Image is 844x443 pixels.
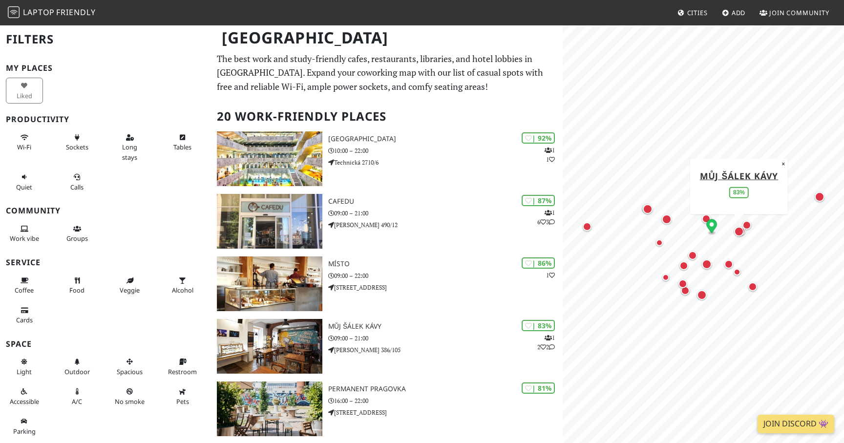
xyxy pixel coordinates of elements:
h3: Community [6,206,205,215]
button: Food [59,273,96,298]
img: LaptopFriendly [8,6,20,18]
span: Pet friendly [176,397,189,406]
a: Permanent Pragovka | 81% Permanent Pragovka 16:00 – 22:00 [STREET_ADDRESS] [211,381,563,436]
h3: [GEOGRAPHIC_DATA] [328,135,563,143]
img: Místo [217,256,322,311]
a: Add [718,4,750,21]
div: 83% [729,187,749,198]
div: Map marker [746,280,759,293]
button: Alcohol [164,273,201,298]
div: Map marker [654,237,665,249]
div: Map marker [676,277,689,290]
span: Video/audio calls [70,183,84,191]
p: [PERSON_NAME] 490/12 [328,220,563,230]
p: 1 6 3 [537,208,555,227]
span: Alcohol [172,286,193,295]
button: Calls [59,169,96,195]
span: Smoke free [115,397,145,406]
button: Pets [164,383,201,409]
a: Cafedu | 87% 163 Cafedu 09:00 – 21:00 [PERSON_NAME] 490/12 [211,194,563,249]
h2: 20 Work-Friendly Places [217,102,557,131]
p: 16:00 – 22:00 [328,396,563,405]
button: Groups [59,221,96,247]
a: Cities [674,4,712,21]
span: Air conditioned [72,397,82,406]
div: | 86% [522,257,555,269]
button: Accessible [6,383,43,409]
h3: Místo [328,260,563,268]
span: Group tables [66,234,88,243]
span: Coffee [15,286,34,295]
a: LaptopFriendly LaptopFriendly [8,4,96,21]
button: Veggie [111,273,148,298]
span: Join Community [769,8,829,17]
a: Můj šálek kávy | 83% 122 Můj šálek kávy 09:00 – 21:00 [PERSON_NAME] 386/105 [211,319,563,374]
h3: Space [6,339,205,349]
p: 1 [546,271,555,280]
div: | 87% [522,195,555,206]
h3: Cafedu [328,197,563,206]
span: Spacious [117,367,143,376]
div: | 81% [522,382,555,394]
h3: Permanent Pragovka [328,385,563,393]
button: Work vibe [6,221,43,247]
p: The best work and study-friendly cafes, restaurants, libraries, and hotel lobbies in [GEOGRAPHIC_... [217,52,557,94]
span: Long stays [122,143,137,161]
span: Power sockets [66,143,88,151]
button: Tables [164,129,201,155]
span: Food [69,286,84,295]
button: Wi-Fi [6,129,43,155]
button: Close popup [779,158,788,169]
p: 09:00 – 22:00 [328,271,563,280]
p: 1 1 [545,146,555,164]
div: Map marker [813,190,826,204]
span: Work-friendly tables [173,143,191,151]
span: Natural light [17,367,32,376]
div: Map marker [706,219,717,235]
div: Map marker [660,212,674,226]
a: Místo | 86% 1 Místo 09:00 – 22:00 [STREET_ADDRESS] [211,256,563,311]
span: Quiet [16,183,32,191]
div: | 92% [522,132,555,144]
img: Permanent Pragovka [217,381,322,436]
div: Map marker [722,258,735,271]
button: Long stays [111,129,148,165]
h3: Service [6,258,205,267]
button: No smoke [111,383,148,409]
button: Spacious [111,354,148,380]
span: People working [10,234,39,243]
div: Map marker [732,225,746,238]
p: 10:00 – 22:00 [328,146,563,155]
div: Map marker [581,220,593,233]
button: A/C [59,383,96,409]
a: National Library of Technology | 92% 11 [GEOGRAPHIC_DATA] 10:00 – 22:00 Technická 2710/6 [211,131,563,186]
h1: [GEOGRAPHIC_DATA] [214,24,561,51]
h2: Filters [6,24,205,54]
a: Můj šálek kávy [700,169,778,181]
p: 09:00 – 21:00 [328,334,563,343]
p: Technická 2710/6 [328,158,563,167]
span: Add [732,8,746,17]
span: Accessible [10,397,39,406]
div: Map marker [700,212,713,225]
h3: My Places [6,63,205,73]
span: Veggie [120,286,140,295]
span: Friendly [56,7,95,18]
span: Outdoor area [64,367,90,376]
div: Map marker [641,202,654,216]
button: Restroom [164,354,201,380]
button: Parking [6,413,43,439]
button: Quiet [6,169,43,195]
div: Map marker [660,272,672,283]
span: Stable Wi-Fi [17,143,31,151]
p: [PERSON_NAME] 386/105 [328,345,563,355]
div: Map marker [686,249,699,262]
div: | 83% [522,320,555,331]
p: 1 2 2 [537,333,555,352]
h3: Můj šálek kávy [328,322,563,331]
img: Můj šálek kávy [217,319,322,374]
span: Credit cards [16,316,33,324]
img: National Library of Technology [217,131,322,186]
img: Cafedu [217,194,322,249]
div: Map marker [740,219,753,232]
